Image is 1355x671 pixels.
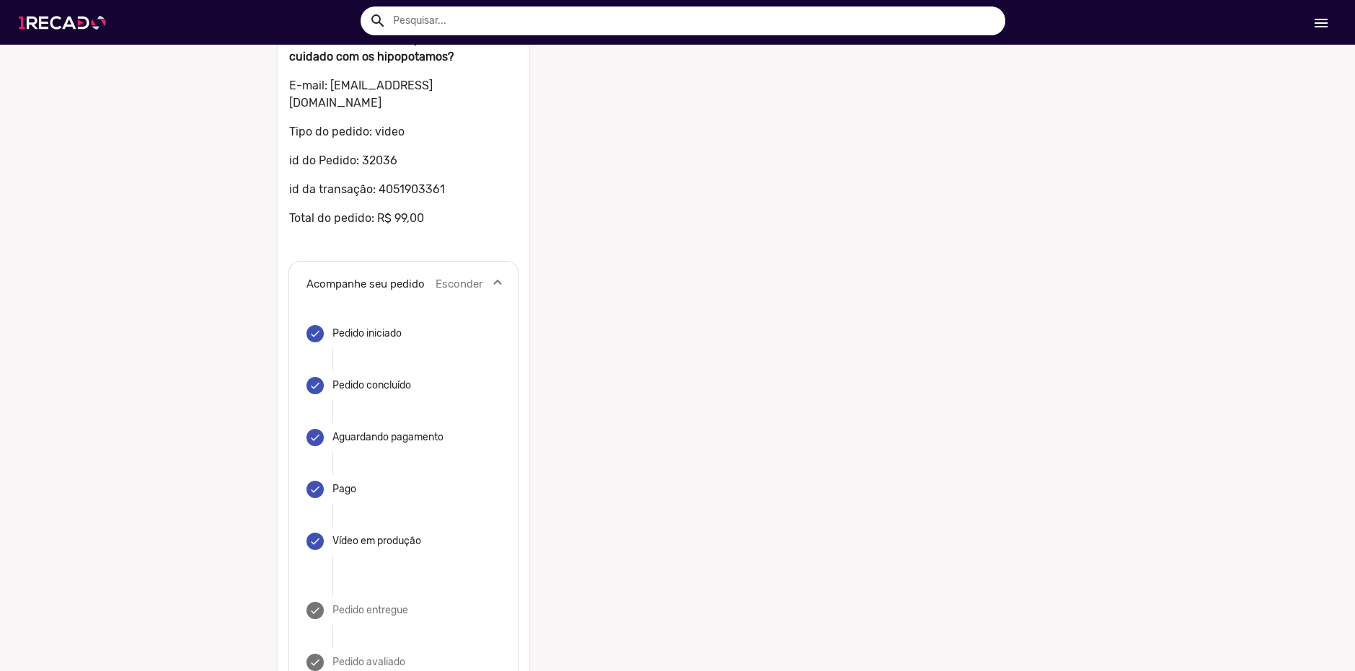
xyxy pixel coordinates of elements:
mat-panel-description: Esconder [436,276,483,293]
div: Vídeo em produção [332,534,421,548]
mat-expansion-panel-header: Acompanhe seu pedidoEsconder [289,262,518,308]
div: Pedido avaliado [332,655,405,670]
input: Pesquisar... [382,6,1006,35]
mat-icon: Início [1312,14,1330,32]
mat-panel-title: Acompanhe seu pedido [306,276,425,293]
mat-icon: done [309,536,321,547]
span: Aguardando pagamento [332,431,443,443]
mat-icon: Example home icon [369,12,387,30]
button: Example home icon [364,7,389,32]
mat-icon: done [309,432,321,443]
div: Pedido entregue [332,603,408,618]
mat-icon: done [309,328,321,339]
div: Pedido concluído [332,378,411,393]
mat-icon: done [309,484,321,495]
p: E-mail: [EMAIL_ADDRESS][DOMAIN_NAME] [289,77,518,112]
div: Pago [332,482,368,497]
p: id da transação: 4051903361 [289,181,518,198]
div: Pedido iniciado [332,326,402,341]
p: Tipo do pedido: video [289,123,518,141]
p: Total do pedido: R$ 99,00 [289,210,518,227]
p: id do Pedido: 32036 [289,152,518,169]
mat-icon: done [309,657,321,668]
mat-icon: done [309,380,321,391]
mat-icon: done [309,605,321,616]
